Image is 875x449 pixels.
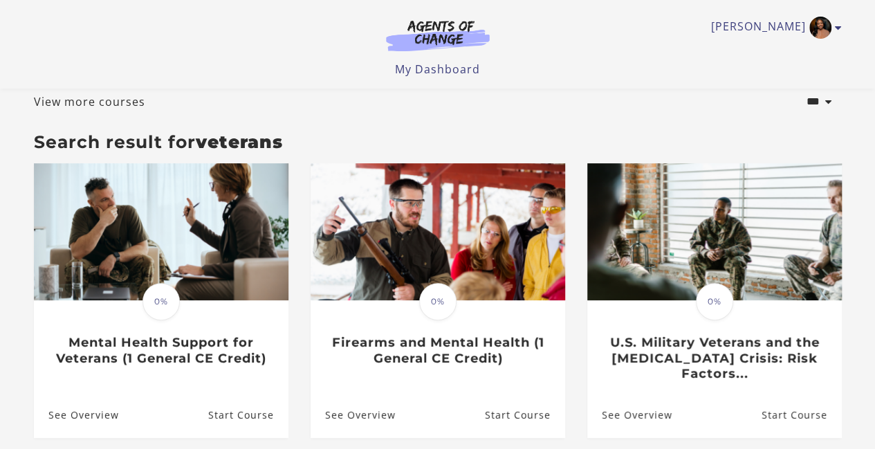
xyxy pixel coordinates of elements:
[34,93,145,110] a: View more courses
[48,335,273,366] h3: Mental Health Support for Veterans (1 General CE Credit)
[419,283,457,320] span: 0%
[208,392,288,437] a: Mental Health Support for Veterans (1 General CE Credit): Resume Course
[395,62,480,77] a: My Dashboard
[325,335,550,366] h3: Firearms and Mental Health (1 General CE Credit)
[196,131,283,152] strong: veterans
[602,335,827,382] h3: U.S. Military Veterans and the [MEDICAL_DATA] Crisis: Risk Factors...
[761,392,841,437] a: U.S. Military Veterans and the Opioid Overdose Crisis: Risk Factors...: Resume Course
[34,392,119,437] a: Mental Health Support for Veterans (1 General CE Credit): See Overview
[711,17,835,39] a: Toggle menu
[696,283,733,320] span: 0%
[484,392,564,437] a: Firearms and Mental Health (1 General CE Credit): Resume Course
[587,392,672,437] a: U.S. Military Veterans and the Opioid Overdose Crisis: Risk Factors...: See Overview
[142,283,180,320] span: 0%
[34,131,842,152] h3: Search result for
[311,392,396,437] a: Firearms and Mental Health (1 General CE Credit): See Overview
[371,19,504,51] img: Agents of Change Logo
